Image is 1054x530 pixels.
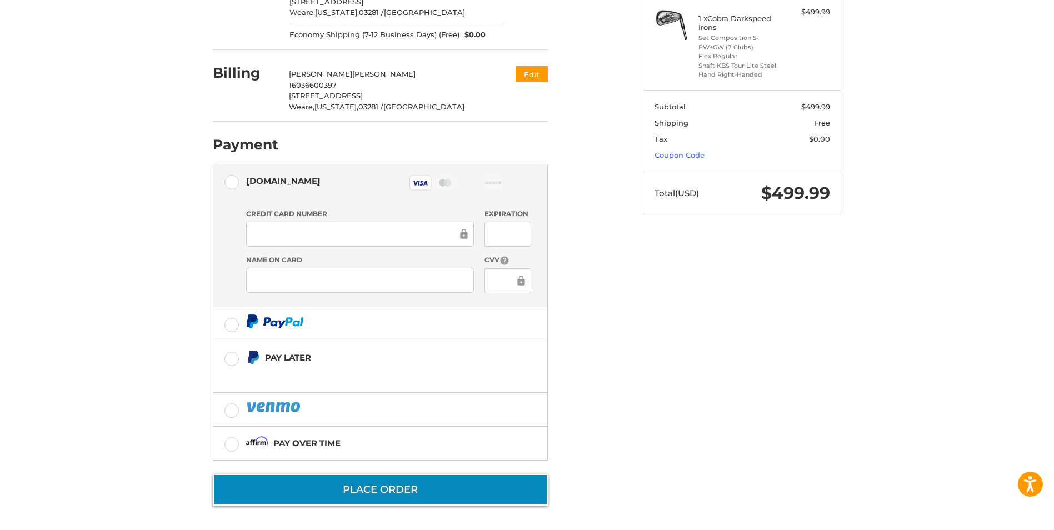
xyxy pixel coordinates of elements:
[246,351,260,364] img: Pay Later icon
[289,8,315,17] span: Weare,
[698,61,783,71] li: Shaft KBS Tour Lite Steel
[246,172,321,190] div: [DOMAIN_NAME]
[655,102,686,111] span: Subtotal
[761,183,830,203] span: $499.99
[246,209,474,219] label: Credit Card Number
[265,348,478,367] div: Pay Later
[289,91,363,100] span: [STREET_ADDRESS]
[352,69,416,78] span: [PERSON_NAME]
[246,436,268,450] img: Affirm icon
[246,369,478,379] iframe: PayPal Message 1
[655,118,688,127] span: Shipping
[246,400,303,414] img: PayPal icon
[289,102,314,111] span: Weare,
[655,134,667,143] span: Tax
[289,69,352,78] span: [PERSON_NAME]
[484,255,531,266] label: CVV
[246,314,304,328] img: PayPal icon
[246,255,474,265] label: Name on Card
[516,66,548,82] button: Edit
[289,29,459,41] span: Economy Shipping (7-12 Business Days) (Free)
[359,8,384,17] span: 03281 /
[383,102,464,111] span: [GEOGRAPHIC_DATA]
[698,70,783,79] li: Hand Right-Handed
[213,136,278,153] h2: Payment
[358,102,383,111] span: 03281 /
[698,33,783,52] li: Set Composition 5-PW+GW (7 Clubs)
[814,118,830,127] span: Free
[655,188,699,198] span: Total (USD)
[315,8,359,17] span: [US_STATE],
[273,434,341,452] div: Pay over time
[698,14,783,32] h4: 1 x Cobra Darkspeed Irons
[213,474,548,506] button: Place Order
[809,134,830,143] span: $0.00
[801,102,830,111] span: $499.99
[289,81,337,89] span: 16036600397
[384,8,465,17] span: [GEOGRAPHIC_DATA]
[484,209,531,219] label: Expiration
[213,64,278,82] h2: Billing
[314,102,358,111] span: [US_STATE],
[655,151,705,159] a: Coupon Code
[459,29,486,41] span: $0.00
[786,7,830,18] div: $499.99
[698,52,783,61] li: Flex Regular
